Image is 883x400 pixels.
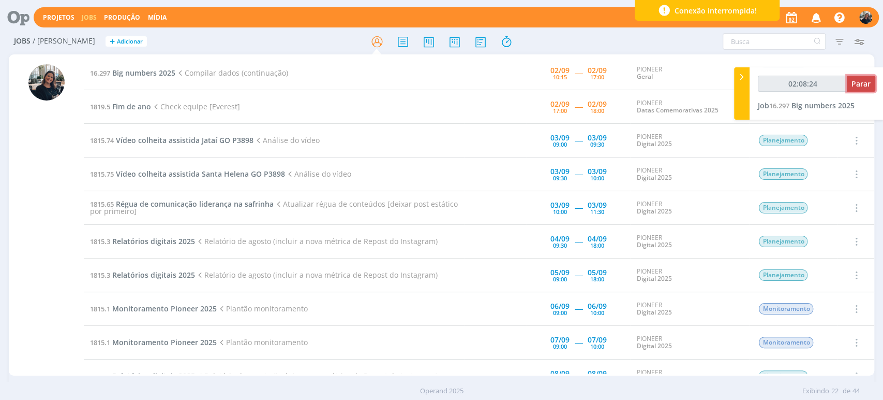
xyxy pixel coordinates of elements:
button: M [859,8,873,26]
a: Digital 2025 [636,274,671,283]
div: 03/09 [588,202,607,209]
div: 18:00 [590,276,604,282]
div: 10:15 [553,74,567,80]
span: ----- [575,68,582,78]
div: PIONEER [636,167,743,182]
div: PIONEER [636,302,743,317]
span: Vídeo colheita assistida Jataí GO P3898 [116,135,253,145]
button: Mídia [145,13,170,22]
a: 1815.3Relatórios digitais 2025 [90,270,195,280]
div: PIONEER [636,268,743,283]
span: ----- [575,270,582,280]
button: Jobs [79,13,100,22]
a: Mídia [148,13,167,22]
div: 06/09 [550,303,570,310]
span: de [843,386,850,396]
span: 1815.65 [90,199,114,209]
span: 16.297 [769,101,789,110]
span: 1815.3 [90,270,110,280]
a: Digital 2025 [636,173,671,182]
div: 04/09 [588,235,607,242]
div: 03/09 [588,168,607,175]
span: Vídeo colheita assistida Santa Helena GO P3898 [116,169,285,179]
a: Digital 2025 [636,341,671,350]
div: 04/09 [550,235,570,242]
span: 1815.3 [90,237,110,246]
span: 22 [831,386,839,396]
div: PIONEER [636,99,743,115]
span: 1815.1 [90,338,110,347]
span: Análise do vídeo [253,135,320,145]
div: 07/09 [588,336,607,344]
span: 1819.5 [90,102,110,111]
span: / [PERSON_NAME] [33,37,95,46]
div: 02/09 [550,67,570,74]
div: 09:00 [553,344,567,349]
span: Régua de comunicação liderança na safrinha [116,199,274,209]
img: M [28,64,65,101]
span: + [110,36,115,47]
span: ----- [575,203,582,212]
span: Plantão monitoramento [217,304,308,313]
a: 1815.65Régua de comunicação liderança na safrinha [90,199,274,209]
span: Relatório de agosto (incluir a nova métrica de Repost do Instagram) [195,236,438,246]
span: Monitoramento Pioneer 2025 [112,304,217,313]
div: 08/09 [550,370,570,377]
span: ----- [575,102,582,111]
div: PIONEER [636,335,743,350]
a: Datas Comemorativas 2025 [636,106,718,115]
span: Adicionar [117,38,143,45]
span: Big numbers 2025 [791,101,855,110]
span: ----- [575,304,582,313]
span: Jobs [14,37,31,46]
span: Big numbers 2025 [112,68,175,78]
img: M [859,11,872,24]
div: 10:00 [590,175,604,181]
a: Projetos [43,13,74,22]
a: Digital 2025 [636,207,671,216]
span: Análise do vídeo [285,169,351,179]
span: ----- [575,236,582,246]
span: 16.297 [90,68,110,78]
span: Monitoramento [759,303,813,315]
button: +Adicionar [106,36,147,47]
div: 09:30 [590,141,604,147]
span: Compilar dados (continuação) [175,68,288,78]
span: Planejamento [759,269,807,281]
div: PIONEER [636,201,743,216]
a: Geral [636,72,652,81]
span: Monitoramento [759,337,813,348]
span: ----- [575,337,582,347]
a: Digital 2025 [636,240,671,249]
div: 03/09 [550,168,570,175]
span: Planejamento [759,236,807,247]
span: Monitoramento Pioneer 2025 [112,337,217,347]
div: 17:00 [590,74,604,80]
span: Relatórios digitais 2025 [112,270,195,280]
span: Planejamento [759,168,807,180]
span: ----- [575,135,582,145]
a: 1819.5Fim de ano [90,102,151,111]
a: 1815.1Monitoramento Pioneer 2025 [90,337,217,347]
span: 1815.3 [90,372,110,381]
div: 10:00 [590,310,604,316]
a: Digital 2025 [636,139,671,148]
a: Job16.297Big numbers 2025 [758,101,855,110]
span: Fim de ano [112,102,151,111]
div: 11:30 [590,209,604,215]
input: Busca [723,33,826,50]
span: Planejamento [759,135,807,146]
a: Jobs [82,13,97,22]
span: 1815.75 [90,169,114,179]
div: 02/09 [588,67,607,74]
button: Produção [101,13,143,22]
div: 06/09 [588,303,607,310]
span: Atualizar régua de conteúdos [deixar post estático por primeiro] [90,199,458,216]
div: PIONEER [636,369,743,384]
div: 02/09 [588,101,607,108]
a: 1815.3Relatórios digitais 2025 [90,371,195,381]
span: Conexão interrompida! [675,5,757,16]
span: Parar [851,79,871,89]
span: ----- [575,371,582,381]
div: 09:30 [553,242,567,248]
